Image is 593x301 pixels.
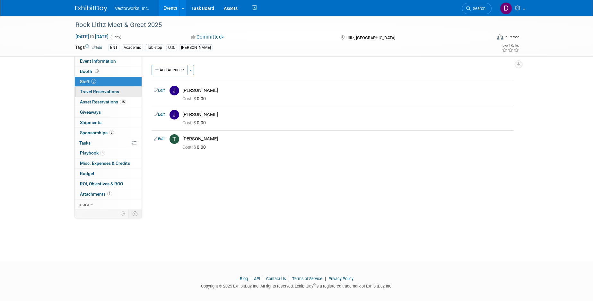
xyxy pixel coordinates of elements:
span: Tasks [79,140,91,146]
button: Add Attendee [152,65,188,75]
div: U.S. [166,44,177,51]
div: Academic [122,44,143,51]
span: Asset Reservations [80,99,126,104]
a: Shipments [75,118,142,128]
span: Shipments [80,120,101,125]
span: Staff [80,79,96,84]
span: Booth not reserved yet [94,69,100,74]
div: Event Rating [502,44,519,47]
a: Attachments1 [75,189,142,199]
span: 0.00 [182,145,208,150]
img: J.jpg [170,86,179,95]
a: API [254,276,260,281]
span: Budget [80,171,94,176]
a: Booth [75,66,142,76]
sup: ® [313,283,316,287]
img: Format-Inperson.png [497,34,503,40]
a: Misc. Expenses & Credits [75,158,142,168]
span: 2 [109,130,114,135]
a: Event Information [75,56,142,66]
a: Asset Reservations15 [75,97,142,107]
span: | [323,276,327,281]
div: Tabletop [145,44,164,51]
a: Budget [75,169,142,179]
span: Sponsorships [80,130,114,135]
span: [DATE] [DATE] [75,34,109,40]
div: [PERSON_NAME] [182,87,511,93]
div: [PERSON_NAME] [179,44,213,51]
span: to [89,34,95,39]
a: Sponsorships2 [75,128,142,138]
span: Playbook [80,150,105,155]
span: 0.00 [182,120,208,125]
span: | [261,276,265,281]
a: Privacy Policy [328,276,353,281]
span: Cost: $ [182,145,197,150]
div: Event Format [454,33,520,43]
span: more [79,202,89,207]
span: Search [471,6,485,11]
a: Tasks [75,138,142,148]
a: Contact Us [266,276,286,281]
img: Don Hall [500,2,512,14]
a: Travel Reservations [75,87,142,97]
a: more [75,199,142,209]
a: Edit [154,137,165,141]
span: (1 day) [110,35,121,39]
a: Edit [154,88,165,93]
div: [PERSON_NAME] [182,111,511,118]
a: Giveaways [75,107,142,117]
img: T.jpg [170,134,179,144]
td: Personalize Event Tab Strip [118,209,129,218]
span: Misc. Expenses & Credits [80,161,130,166]
span: 15 [120,100,126,104]
span: Lititz, [GEOGRAPHIC_DATA] [345,35,395,40]
button: Committed [188,34,227,40]
a: Terms of Service [292,276,322,281]
a: Blog [240,276,248,281]
span: | [249,276,253,281]
span: 0.00 [182,96,208,101]
td: Toggle Event Tabs [128,209,142,218]
span: Attachments [80,191,112,197]
a: Search [462,3,492,14]
div: [PERSON_NAME] [182,136,511,142]
span: ROI, Objectives & ROO [80,181,123,186]
a: Playbook3 [75,148,142,158]
span: Event Information [80,58,116,64]
span: Booth [80,69,100,74]
a: Edit [154,112,165,117]
span: 3 [100,151,105,155]
span: 3 [91,79,96,84]
a: Staff3 [75,77,142,87]
div: In-Person [504,35,519,40]
td: Tags [75,44,102,51]
span: Travel Reservations [80,89,119,94]
img: ExhibitDay [75,5,107,12]
img: J.jpg [170,110,179,120]
span: Cost: $ [182,120,197,125]
div: Rock Lititz Meet & Greet 2025 [73,19,482,31]
div: ENT [108,44,119,51]
span: Giveaways [80,110,101,115]
span: | [287,276,291,281]
a: Edit [92,45,102,50]
span: Vectorworks, Inc. [115,6,149,11]
span: 1 [107,191,112,196]
span: Cost: $ [182,96,197,101]
a: ROI, Objectives & ROO [75,179,142,189]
